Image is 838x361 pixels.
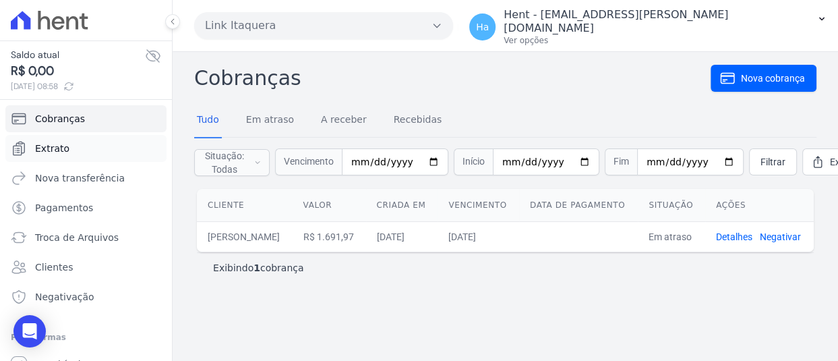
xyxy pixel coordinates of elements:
span: R$ 0,00 [11,62,145,80]
p: Exibindo cobrança [213,261,304,275]
th: Criada em [366,189,438,222]
b: 1 [253,262,260,273]
th: Data de pagamento [519,189,638,222]
th: Ações [705,189,814,222]
div: Plataformas [11,329,161,345]
a: Extrato [5,135,167,162]
button: Situação: Todas [194,149,270,176]
a: Negativar [760,231,801,242]
a: Troca de Arquivos [5,224,167,251]
a: Nova cobrança [711,65,816,92]
p: Ver opções [504,35,811,46]
span: Nova cobrança [741,72,805,85]
td: [DATE] [366,221,438,252]
th: Cliente [197,189,293,222]
p: Hent - [EMAIL_ADDRESS][PERSON_NAME][DOMAIN_NAME] [504,8,811,35]
a: Nova transferência [5,165,167,192]
span: Fim [605,148,637,175]
td: [DATE] [438,221,519,252]
span: Saldo atual [11,48,145,62]
span: Situação: Todas [203,149,246,176]
td: Em atraso [638,221,705,252]
a: Negativação [5,283,167,310]
span: [DATE] 08:58 [11,80,145,92]
a: A receber [318,103,369,138]
span: Filtrar [760,155,785,169]
td: R$ 1.691,97 [293,221,366,252]
a: Em atraso [243,103,297,138]
span: Início [454,148,493,175]
a: Cobranças [5,105,167,132]
a: Filtrar [749,148,797,175]
th: Situação [638,189,705,222]
button: Link Itaquera [194,12,453,39]
a: Detalhes [716,231,752,242]
h2: Cobranças [194,63,711,93]
th: Vencimento [438,189,519,222]
a: Recebidas [391,103,445,138]
th: Valor [293,189,366,222]
span: Troca de Arquivos [35,231,119,244]
span: Nova transferência [35,171,125,185]
span: Ha [476,22,489,32]
td: [PERSON_NAME] [197,221,293,252]
span: Negativação [35,290,94,304]
span: Extrato [35,142,69,155]
a: Clientes [5,254,167,281]
a: Tudo [194,103,222,138]
span: Pagamentos [35,201,93,215]
span: Cobranças [35,112,85,126]
span: Clientes [35,260,73,274]
span: Vencimento [275,148,342,175]
div: Open Intercom Messenger [13,315,46,348]
button: Ha Hent - [EMAIL_ADDRESS][PERSON_NAME][DOMAIN_NAME] Ver opções [458,3,838,51]
a: Pagamentos [5,194,167,221]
